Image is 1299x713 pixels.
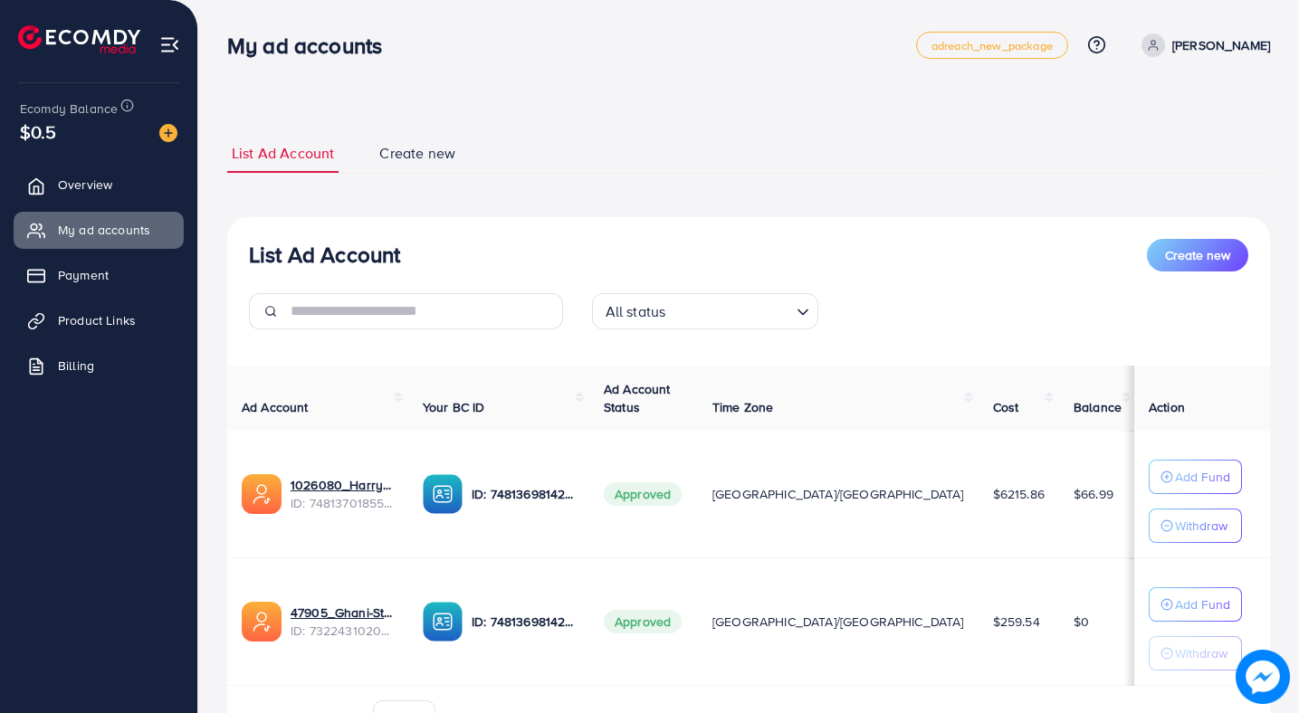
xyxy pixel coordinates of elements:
[14,347,184,384] a: Billing
[592,293,818,329] div: Search for option
[1134,33,1270,57] a: [PERSON_NAME]
[1149,636,1242,670] button: Withdraw
[993,613,1040,631] span: $259.54
[14,257,184,293] a: Payment
[1165,246,1230,264] span: Create new
[58,311,136,329] span: Product Links
[58,356,94,375] span: Billing
[58,176,112,194] span: Overview
[58,266,109,284] span: Payment
[18,25,140,53] img: logo
[604,482,682,506] span: Approved
[291,622,394,640] span: ID: 7322431020572327937
[712,485,964,503] span: [GEOGRAPHIC_DATA]/[GEOGRAPHIC_DATA]
[291,476,394,513] div: <span class='underline'>1026080_Harrys Store_1741892246211</span></br>7481370185598025729
[227,33,396,59] h3: My ad accounts
[712,398,773,416] span: Time Zone
[1175,594,1230,615] p: Add Fund
[472,483,575,505] p: ID: 7481369814251044881
[423,398,485,416] span: Your BC ID
[14,212,184,248] a: My ad accounts
[14,166,184,203] a: Overview
[993,485,1045,503] span: $6215.86
[1149,509,1242,543] button: Withdraw
[159,124,177,142] img: image
[249,242,400,268] h3: List Ad Account
[20,119,57,145] span: $0.5
[1149,587,1242,622] button: Add Fund
[242,602,282,642] img: ic-ads-acc.e4c84228.svg
[379,143,455,164] span: Create new
[291,494,394,512] span: ID: 7481370185598025729
[242,474,282,514] img: ic-ads-acc.e4c84228.svg
[604,380,671,416] span: Ad Account Status
[291,476,394,494] a: 1026080_Harrys Store_1741892246211
[20,100,118,118] span: Ecomdy Balance
[14,302,184,338] a: Product Links
[916,32,1068,59] a: adreach_new_package
[1147,239,1248,271] button: Create new
[423,474,463,514] img: ic-ba-acc.ded83a64.svg
[1074,485,1113,503] span: $66.99
[602,299,670,325] span: All status
[604,610,682,633] span: Approved
[1175,466,1230,488] p: Add Fund
[1172,34,1270,56] p: [PERSON_NAME]
[1149,398,1185,416] span: Action
[671,295,788,325] input: Search for option
[712,613,964,631] span: [GEOGRAPHIC_DATA]/[GEOGRAPHIC_DATA]
[1175,642,1227,664] p: Withdraw
[1149,460,1242,494] button: Add Fund
[291,604,394,641] div: <span class='underline'>47905_Ghani-Store_1704886350257</span></br>7322431020572327937
[58,221,150,239] span: My ad accounts
[1236,650,1290,704] img: image
[472,611,575,632] p: ID: 7481369814251044881
[291,604,394,622] a: 47905_Ghani-Store_1704886350257
[159,34,180,55] img: menu
[1074,613,1089,631] span: $0
[1074,398,1122,416] span: Balance
[232,143,334,164] span: List Ad Account
[242,398,309,416] span: Ad Account
[1175,515,1227,537] p: Withdraw
[423,602,463,642] img: ic-ba-acc.ded83a64.svg
[993,398,1019,416] span: Cost
[931,40,1053,52] span: adreach_new_package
